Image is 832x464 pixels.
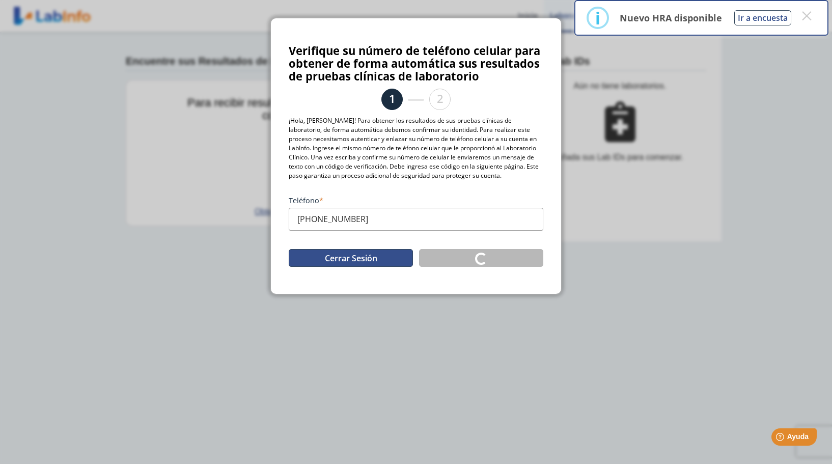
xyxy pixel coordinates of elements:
h3: Verifique su número de teléfono celular para obtener de forma automática sus resultados de prueba... [289,44,543,83]
li: 2 [429,89,451,110]
p: Nuevo HRA disponible [620,12,722,24]
div: i [595,9,600,27]
iframe: Help widget launcher [741,424,821,453]
li: 1 [381,89,403,110]
button: Ir a encuesta [734,10,791,25]
p: ¡Hola, [PERSON_NAME]! Para obtener los resultados de sus pruebas clínicas de laboratorio, de form... [289,116,543,180]
button: Cerrar Sesión [289,249,413,267]
input: (000) 000-0000 [289,208,543,231]
button: Close this dialog [797,7,816,25]
label: Teléfono [289,196,543,205]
